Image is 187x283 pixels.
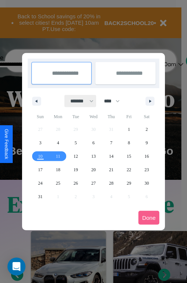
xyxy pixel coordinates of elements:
[138,111,156,123] span: Sat
[38,176,43,190] span: 24
[109,176,113,190] span: 28
[49,150,67,163] button: 11
[67,150,85,163] button: 12
[49,136,67,150] button: 4
[38,163,43,176] span: 17
[85,111,102,123] span: Wed
[109,163,113,176] span: 21
[144,163,149,176] span: 23
[67,111,85,123] span: Tue
[49,176,67,190] button: 25
[102,136,120,150] button: 7
[127,176,131,190] span: 29
[74,150,78,163] span: 12
[138,163,156,176] button: 23
[109,150,113,163] span: 14
[31,150,49,163] button: 10
[120,176,138,190] button: 29
[91,150,96,163] span: 13
[128,123,130,136] span: 1
[56,163,60,176] span: 18
[128,136,130,150] span: 8
[31,176,49,190] button: 24
[120,150,138,163] button: 15
[31,136,49,150] button: 3
[31,190,49,203] button: 31
[49,111,67,123] span: Mon
[127,163,131,176] span: 22
[138,176,156,190] button: 30
[102,111,120,123] span: Thu
[110,136,112,150] span: 7
[138,136,156,150] button: 9
[120,111,138,123] span: Fri
[57,136,59,150] span: 4
[67,136,85,150] button: 5
[31,111,49,123] span: Sun
[56,176,60,190] span: 25
[138,123,156,136] button: 2
[39,136,42,150] span: 3
[56,150,60,163] span: 11
[74,163,78,176] span: 19
[102,150,120,163] button: 14
[85,176,102,190] button: 27
[74,176,78,190] span: 26
[85,163,102,176] button: 20
[92,136,95,150] span: 6
[102,163,120,176] button: 21
[138,150,156,163] button: 16
[138,211,159,225] button: Done
[145,136,148,150] span: 9
[31,163,49,176] button: 17
[145,123,148,136] span: 2
[91,163,96,176] span: 20
[91,176,96,190] span: 27
[38,190,43,203] span: 31
[120,136,138,150] button: 8
[67,163,85,176] button: 19
[120,163,138,176] button: 22
[38,150,43,163] span: 10
[85,136,102,150] button: 6
[7,258,25,276] div: Open Intercom Messenger
[120,123,138,136] button: 1
[102,176,120,190] button: 28
[75,136,77,150] span: 5
[144,150,149,163] span: 16
[4,129,9,159] div: Give Feedback
[49,163,67,176] button: 18
[67,176,85,190] button: 26
[127,150,131,163] span: 15
[85,150,102,163] button: 13
[144,176,149,190] span: 30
